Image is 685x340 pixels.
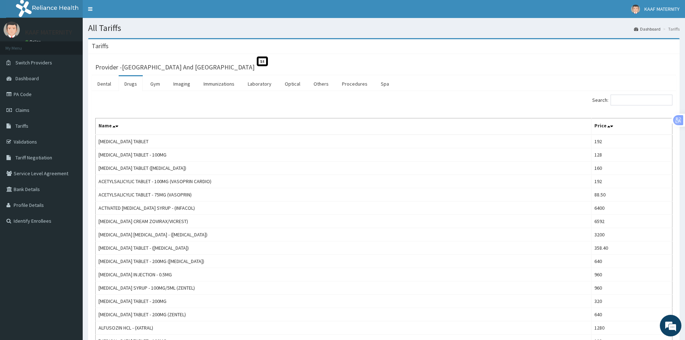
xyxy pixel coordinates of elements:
td: 640 [592,255,672,268]
input: Search: [611,95,672,105]
td: [MEDICAL_DATA] TABLET [96,135,592,148]
a: Gym [145,76,166,91]
td: ACETYLSALICYLIC TABLET - 75MG (VASOPRIN) [96,188,592,201]
div: Chat with us now [37,40,121,50]
span: We're online! [42,91,99,163]
a: Procedures [336,76,373,91]
th: Name [96,118,592,135]
td: 88.50 [592,188,672,201]
span: Claims [15,107,29,113]
a: Spa [375,76,395,91]
td: [MEDICAL_DATA] TABLET - 200MG (ZENTEL) [96,308,592,321]
td: 320 [592,295,672,308]
img: User Image [631,5,640,14]
td: [MEDICAL_DATA] TABLET - 200MG ([MEDICAL_DATA]) [96,255,592,268]
td: [MEDICAL_DATA] TABLET - ([MEDICAL_DATA]) [96,241,592,255]
td: 160 [592,162,672,175]
td: 6592 [592,215,672,228]
p: KAAF MATERNITY [25,29,72,36]
td: [MEDICAL_DATA] CREAM ZOVIRAX/VICREST) [96,215,592,228]
th: Price [592,118,672,135]
a: Others [308,76,334,91]
a: Imaging [168,76,196,91]
td: [MEDICAL_DATA] [MEDICAL_DATA] - ([MEDICAL_DATA]) [96,228,592,241]
td: 6400 [592,201,672,215]
h3: Provider - [GEOGRAPHIC_DATA] And [GEOGRAPHIC_DATA] [95,64,255,71]
span: St [257,56,268,66]
td: [MEDICAL_DATA] SYRUP - 100MG/5ML (ZENTEL) [96,281,592,295]
img: d_794563401_company_1708531726252_794563401 [13,36,29,54]
td: ALFUSOZIN HCL - (XATRAL) [96,321,592,335]
td: 128 [592,148,672,162]
span: Tariff Negotiation [15,154,52,161]
h3: Tariffs [92,43,109,49]
a: Immunizations [198,76,240,91]
span: Switch Providers [15,59,52,66]
textarea: Type your message and hit 'Enter' [4,196,137,222]
td: [MEDICAL_DATA] TABLET ([MEDICAL_DATA]) [96,162,592,175]
td: 192 [592,135,672,148]
label: Search: [592,95,672,105]
a: Laboratory [242,76,277,91]
a: Online [25,39,42,44]
span: Tariffs [15,123,28,129]
span: Dashboard [15,75,39,82]
td: ACETYLSALICYLIC TABLET - 100MG (VASOPRIN CARDIO) [96,175,592,188]
div: Minimize live chat window [118,4,135,21]
td: 192 [592,175,672,188]
li: Tariffs [661,26,680,32]
img: User Image [4,22,20,38]
a: Dental [92,76,117,91]
a: Drugs [119,76,143,91]
span: KAAF MATERNITY [644,6,680,12]
td: 960 [592,268,672,281]
td: 960 [592,281,672,295]
td: ACTIVATED [MEDICAL_DATA] SYRUP - (INFACOL) [96,201,592,215]
td: 358.40 [592,241,672,255]
a: Dashboard [634,26,661,32]
td: 640 [592,308,672,321]
td: [MEDICAL_DATA] TABLET - 200MG [96,295,592,308]
a: Optical [279,76,306,91]
td: [MEDICAL_DATA] INJECTION - 0.5MG [96,268,592,281]
h1: All Tariffs [88,23,680,33]
td: 3200 [592,228,672,241]
td: 1280 [592,321,672,335]
td: [MEDICAL_DATA] TABLET - 100MG [96,148,592,162]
